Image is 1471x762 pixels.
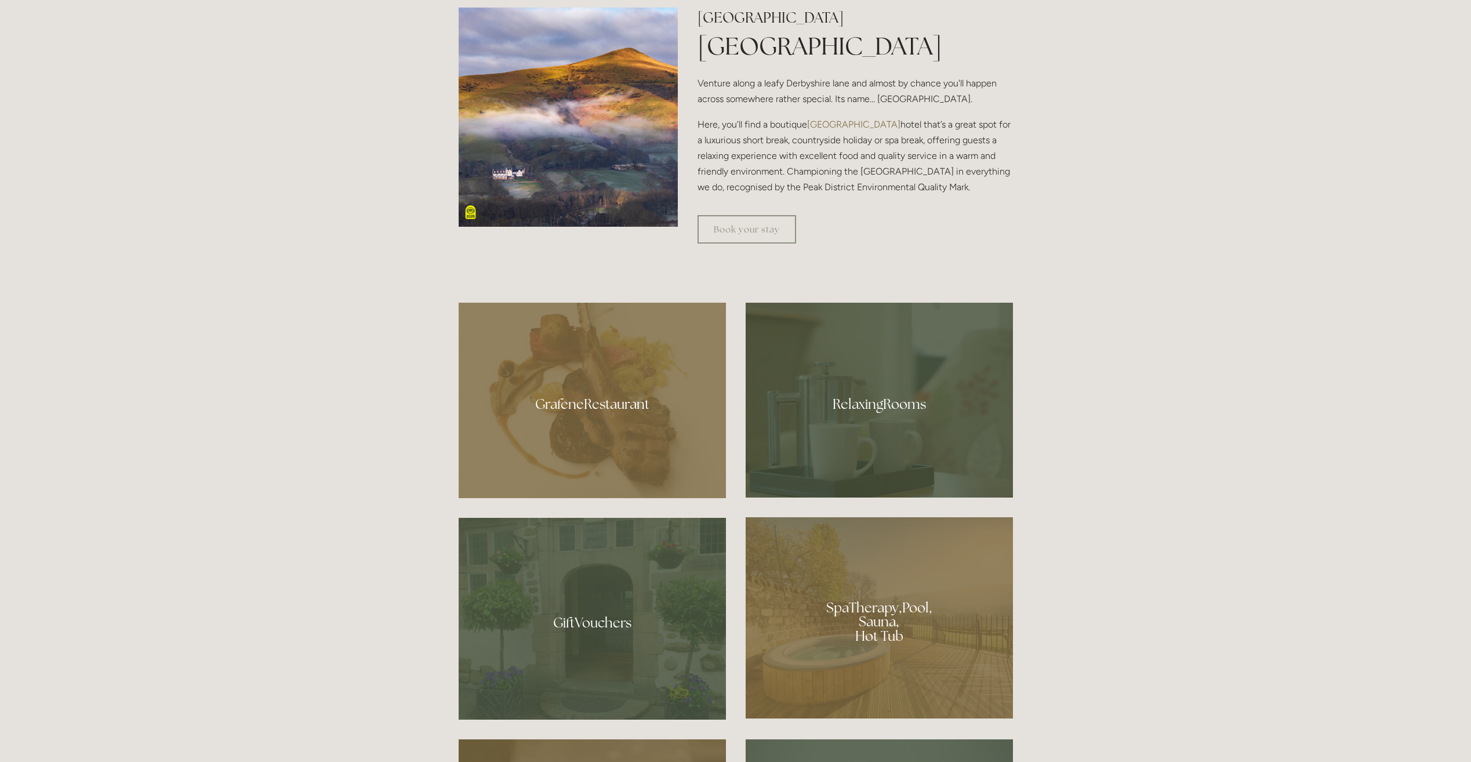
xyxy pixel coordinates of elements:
[698,29,1012,63] h1: [GEOGRAPHIC_DATA]
[459,518,726,720] a: External view of Losehill Hotel
[807,119,900,130] a: [GEOGRAPHIC_DATA]
[746,517,1013,719] a: Hot tub view, Losehill Hotel
[746,303,1013,498] a: photo of a tea tray and its cups, Losehill House
[459,8,678,227] img: Peak District National Park- misty Lose Hill View. Losehill House
[698,75,1012,107] p: Venture along a leafy Derbyshire lane and almost by chance you'll happen across somewhere rather ...
[459,303,726,498] a: Cutlet and shoulder of Cabrito goat, smoked aubergine, beetroot terrine, savoy cabbage, melting b...
[698,215,796,244] a: Book your stay
[698,8,1012,28] h2: [GEOGRAPHIC_DATA]
[698,117,1012,195] p: Here, you’ll find a boutique hotel that’s a great spot for a luxurious short break, countryside h...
